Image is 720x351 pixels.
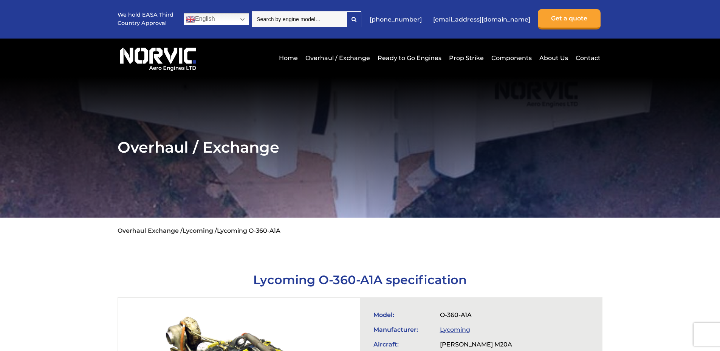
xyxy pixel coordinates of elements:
[538,9,601,29] a: Get a quote
[118,11,174,27] p: We hold EASA Third Country Approval
[186,15,195,24] img: en
[489,49,534,67] a: Components
[366,10,426,29] a: [PHONE_NUMBER]
[118,272,602,287] h1: Lycoming O-360-A1A specification
[183,227,217,234] a: Lycoming /
[118,227,183,234] a: Overhaul Exchange /
[447,49,486,67] a: Prop Strike
[118,138,602,156] h2: Overhaul / Exchange
[429,10,534,29] a: [EMAIL_ADDRESS][DOMAIN_NAME]
[303,49,372,67] a: Overhaul / Exchange
[118,44,198,71] img: Norvic Aero Engines logo
[574,49,601,67] a: Contact
[436,308,558,322] td: O-360-A1A
[440,326,470,333] a: Lycoming
[537,49,570,67] a: About Us
[184,13,249,25] a: English
[277,49,300,67] a: Home
[370,322,436,337] td: Manufacturer:
[376,49,443,67] a: Ready to Go Engines
[252,11,347,27] input: Search by engine model…
[370,308,436,322] td: Model:
[217,227,280,234] li: Lycoming O-360-A1A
